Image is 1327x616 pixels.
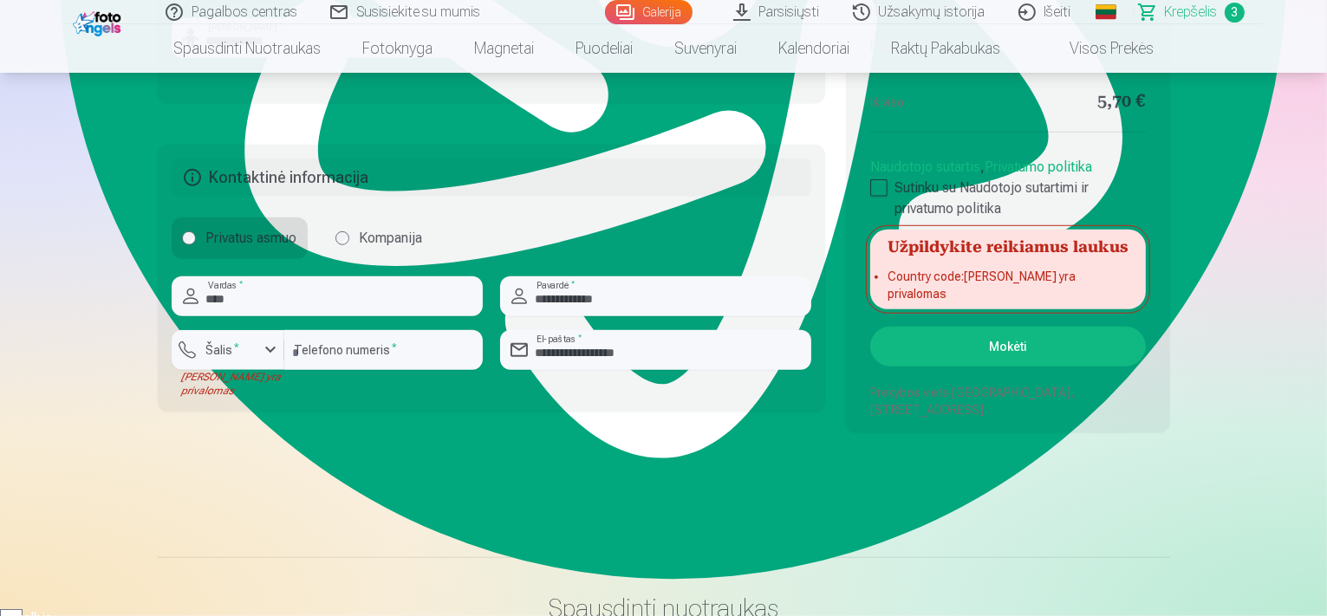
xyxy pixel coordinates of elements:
a: Naudotojo sutartis [870,159,980,175]
a: Kalendoriai [758,24,870,73]
label: Šalis [199,341,247,359]
h5: Kontaktinė informacija [172,159,812,197]
img: /fa2 [73,7,126,36]
h5: Užpildykite reikiamus laukus [870,230,1145,261]
input: Privatus asmuo [182,231,196,245]
input: Kompanija [335,231,349,245]
button: Šalis* [172,330,284,370]
a: Puodeliai [555,24,654,73]
a: Magnetai [453,24,555,73]
a: Spausdinti nuotraukas [153,24,342,73]
label: Privatus asmuo [172,217,308,259]
label: Kompanija [325,217,433,259]
a: Fotoknyga [342,24,453,73]
span: 3 [1225,3,1245,23]
span: Krepšelis [1165,2,1218,23]
a: Suvenyrai [654,24,758,73]
a: Visos prekės [1021,24,1174,73]
p: Prekybos vieta [GEOGRAPHIC_DATA], [STREET_ADDRESS] [870,384,1145,418]
a: Raktų pakabukas [870,24,1021,73]
li: Country code : [PERSON_NAME] yra privalomas [888,268,1128,302]
div: , [870,150,1145,219]
button: Mokėti [870,327,1145,366]
a: Privatumo politika [985,159,1092,175]
div: [PERSON_NAME] yra privalomas [172,370,284,398]
dd: 5,70 € [1017,90,1146,114]
label: Sutinku su Naudotojo sutartimi ir privatumo politika [870,178,1145,219]
dt: Iš viso [870,90,999,114]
